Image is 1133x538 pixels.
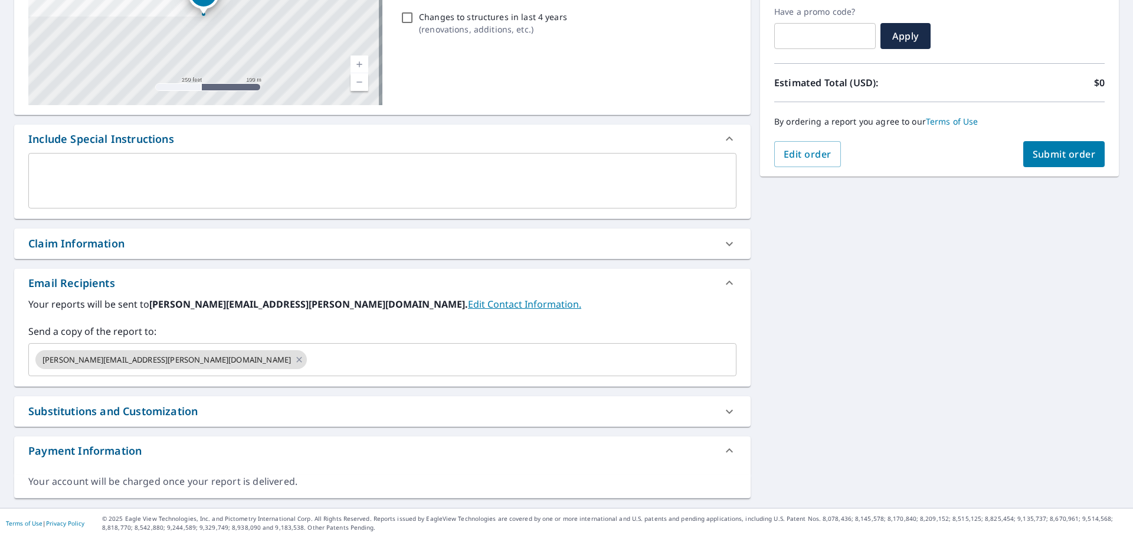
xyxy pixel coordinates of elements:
button: Edit order [774,141,841,167]
span: [PERSON_NAME][EMAIL_ADDRESS][PERSON_NAME][DOMAIN_NAME] [35,354,298,366]
div: Claim Information [14,229,751,259]
a: Terms of Use [6,519,42,527]
span: Edit order [784,148,831,161]
div: Your account will be charged once your report is delivered. [28,475,736,488]
button: Submit order [1023,141,1105,167]
label: Your reports will be sent to [28,297,736,311]
div: Substitutions and Customization [14,396,751,426]
div: Include Special Instructions [14,125,751,153]
div: Email Recipients [14,269,751,297]
span: Apply [890,30,921,43]
a: Privacy Policy [46,519,84,527]
div: Payment Information [28,443,142,459]
a: Terms of Use [926,116,978,127]
label: Have a promo code? [774,6,876,17]
p: By ordering a report you agree to our [774,116,1105,127]
div: Substitutions and Customization [28,403,198,419]
div: Include Special Instructions [28,131,174,147]
p: ( renovations, additions, etc. ) [419,23,567,35]
p: Changes to structures in last 4 years [419,11,567,23]
div: [PERSON_NAME][EMAIL_ADDRESS][PERSON_NAME][DOMAIN_NAME] [35,350,307,369]
label: Send a copy of the report to: [28,324,736,338]
div: Email Recipients [28,275,115,291]
span: Submit order [1033,148,1096,161]
p: © 2025 Eagle View Technologies, Inc. and Pictometry International Corp. All Rights Reserved. Repo... [102,514,1127,532]
div: Claim Information [28,236,125,252]
a: EditContactInfo [468,298,581,311]
p: $0 [1094,76,1105,90]
p: Estimated Total (USD): [774,76,939,90]
div: Payment Information [14,436,751,465]
a: Current Level 17, Zoom Out [351,73,368,91]
button: Apply [880,23,931,49]
a: Current Level 17, Zoom In [351,56,368,73]
p: | [6,520,84,527]
b: [PERSON_NAME][EMAIL_ADDRESS][PERSON_NAME][DOMAIN_NAME]. [149,298,468,311]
